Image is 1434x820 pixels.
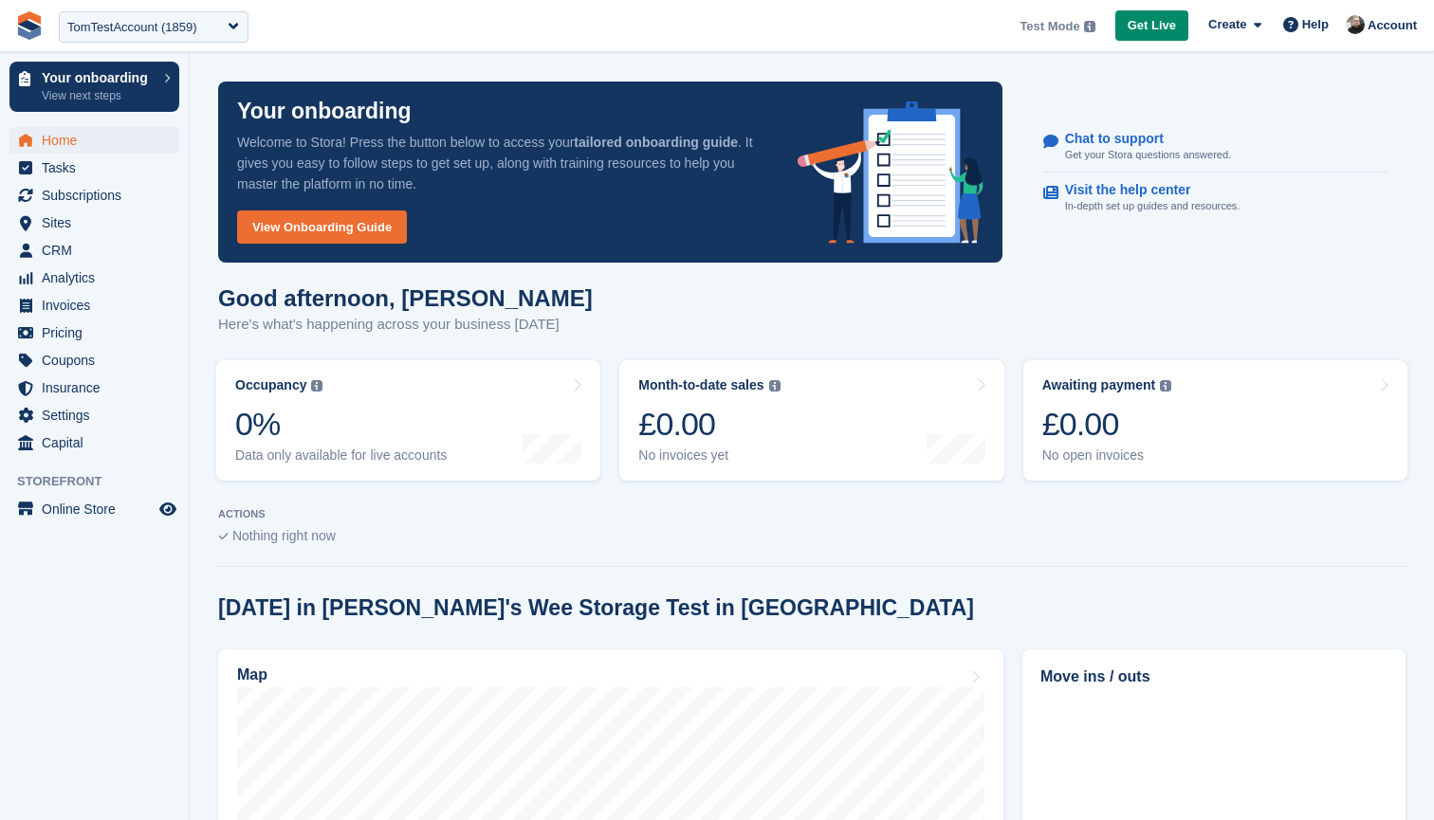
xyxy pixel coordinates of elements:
div: No invoices yet [638,447,780,464]
a: Occupancy 0% Data only available for live accounts [216,360,600,481]
span: CRM [42,237,156,264]
div: Month-to-date sales [638,377,763,393]
span: Pricing [42,319,156,346]
div: £0.00 [1042,405,1172,444]
span: Invoices [42,292,156,319]
img: icon-info-grey-7440780725fd019a000dd9b08b2336e03edf1995a4989e88bcd33f0948082b44.svg [1160,380,1171,392]
div: TomTestAccount (1859) [67,18,197,37]
a: menu [9,292,179,319]
h2: Move ins / outs [1040,665,1388,688]
a: menu [9,402,179,428]
a: Preview store [156,498,179,520]
div: Awaiting payment [1042,377,1156,393]
a: menu [9,237,179,264]
a: Chat to support Get your Stora questions answered. [1043,121,1388,173]
p: Chat to support [1065,131,1216,147]
a: Visit the help center In-depth set up guides and resources. [1043,173,1388,224]
a: menu [9,182,179,209]
a: menu [9,496,179,522]
span: Online Store [42,496,156,522]
span: Sites [42,210,156,236]
a: menu [9,155,179,181]
span: Insurance [42,374,156,401]
span: Subscriptions [42,182,156,209]
span: Help [1302,15,1329,34]
h1: Good afternoon, [PERSON_NAME] [218,285,593,311]
h2: Map [237,666,267,683]
span: Capital [42,429,156,456]
span: Get Live [1128,16,1176,35]
img: icon-info-grey-7440780725fd019a000dd9b08b2336e03edf1995a4989e88bcd33f0948082b44.svg [769,380,781,392]
p: Here's what's happening across your business [DATE] [218,314,593,336]
span: Home [42,127,156,154]
span: Storefront [17,472,189,491]
img: icon-info-grey-7440780725fd019a000dd9b08b2336e03edf1995a4989e88bcd33f0948082b44.svg [311,380,322,392]
a: Month-to-date sales £0.00 No invoices yet [619,360,1003,481]
a: menu [9,347,179,374]
a: menu [9,429,179,456]
span: Nothing right now [232,528,336,543]
h2: [DATE] in [PERSON_NAME]'s Wee Storage Test in [GEOGRAPHIC_DATA] [218,595,974,621]
img: Tom Huddleston [1346,15,1365,34]
p: Welcome to Stora! Press the button below to access your . It gives you easy to follow steps to ge... [237,132,767,194]
a: menu [9,210,179,236]
img: icon-info-grey-7440780725fd019a000dd9b08b2336e03edf1995a4989e88bcd33f0948082b44.svg [1084,21,1095,32]
span: Analytics [42,264,156,291]
p: ACTIONS [218,508,1406,520]
div: Occupancy [235,377,306,393]
span: Account [1368,16,1417,35]
p: View next steps [42,87,155,104]
span: Tasks [42,155,156,181]
p: In-depth set up guides and resources. [1065,198,1241,214]
div: 0% [235,405,447,444]
a: Awaiting payment £0.00 No open invoices [1023,360,1407,481]
strong: tailored onboarding guide [574,135,738,150]
img: onboarding-info-6c161a55d2c0e0a8cae90662b2fe09162a5109e8cc188191df67fb4f79e88e88.svg [798,101,984,244]
a: Get Live [1115,10,1188,42]
span: Coupons [42,347,156,374]
a: menu [9,374,179,401]
span: Settings [42,402,156,428]
a: menu [9,127,179,154]
span: Test Mode [1020,17,1079,36]
div: No open invoices [1042,447,1172,464]
p: Get your Stora questions answered. [1065,147,1231,163]
p: Your onboarding [237,100,412,122]
a: View Onboarding Guide [237,210,407,244]
div: Data only available for live accounts [235,447,447,464]
p: Your onboarding [42,71,155,84]
a: menu [9,319,179,346]
div: £0.00 [638,405,780,444]
span: Create [1208,15,1246,34]
a: menu [9,264,179,291]
img: stora-icon-8386f47178a22dfd0bd8f6a31ec36ba5ce8667c1dd55bd0f319d3a0aa187defe.svg [15,11,44,40]
a: Your onboarding View next steps [9,62,179,112]
p: Visit the help center [1065,182,1225,198]
img: blank_slate_check_icon-ba018cac091ee9be17c0a81a6c232d5eb81de652e7a59be601be346b1b6ddf79.svg [218,533,229,540]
